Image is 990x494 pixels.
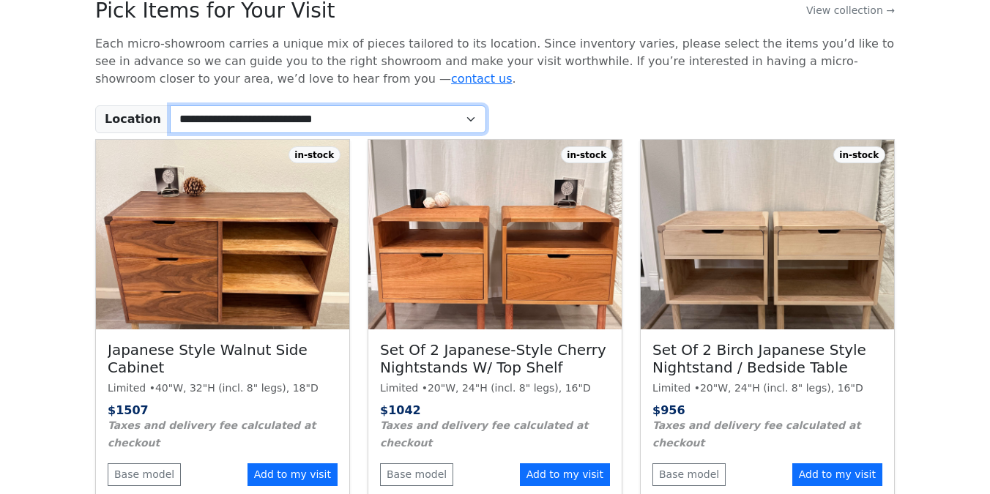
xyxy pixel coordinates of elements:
div: Limited • 40"W, 32"H (incl. 8" legs), 18"D [108,381,338,396]
span: in-stock [561,146,613,162]
small: Taxes and delivery fee calculated at checkout [108,419,316,449]
a: Base model [108,463,181,486]
a: Base model [380,463,453,486]
button: Add to my visit [792,463,882,486]
span: in-stock [289,146,340,162]
img: Set of 2 Japanese-style cherry nightstands w/ top shelf [368,140,622,330]
small: Taxes and delivery fee calculated at checkout [380,419,588,449]
span: $ 956 [652,403,685,417]
div: Limited • 20"W, 24"H (incl. 8" legs), 16"D [380,381,610,396]
span: $ 1507 [108,403,149,417]
div: Limited • 20"W, 24"H (incl. 8" legs), 16"D [652,381,882,396]
small: Taxes and delivery fee calculated at checkout [652,419,860,449]
h3: Japanese Style Walnut Side Cabinet [108,341,338,378]
img: Japanese Style Walnut Side Cabinet [96,140,349,330]
a: Base model [652,463,726,486]
span: $ 1042 [380,403,421,417]
a: contact us [451,72,512,86]
h3: Set of 2 Birch Japanese Style Nightstand / Bedside Table [652,341,882,378]
h3: Set of 2 Japanese-style cherry nightstands w/ top shelf [380,341,610,378]
p: Each micro-showroom carries a unique mix of pieces tailored to its location. Since inventory vari... [95,35,895,88]
button: Add to my visit [247,463,338,486]
button: Add to my visit [520,463,610,486]
b: Location [105,111,161,128]
img: Set of 2 Birch Japanese Style Nightstand / Bedside Table [641,140,894,330]
span: in-stock [833,146,885,162]
a: View collection → [806,3,895,18]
